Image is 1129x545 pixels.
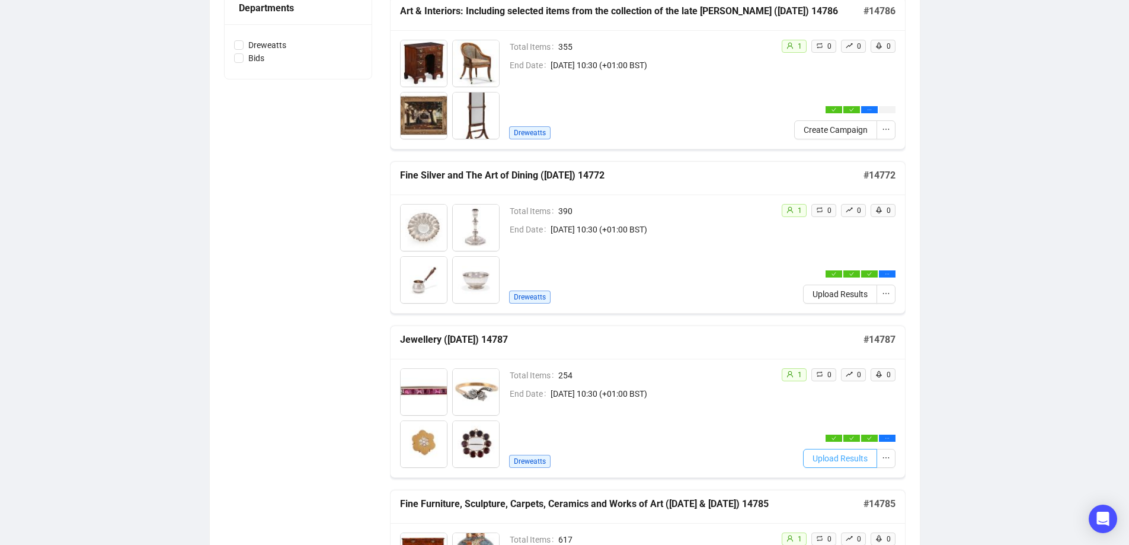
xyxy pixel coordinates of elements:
span: check [849,272,854,276]
span: Upload Results [813,452,868,465]
span: 0 [827,42,831,50]
span: check [849,107,854,112]
span: ellipsis [882,125,890,133]
img: 2_1.jpg [453,369,499,415]
span: rocket [875,371,882,378]
img: 4_1.jpg [453,257,499,303]
img: 1003_1.jpg [401,93,447,139]
span: ellipsis [882,289,890,298]
span: retweet [816,535,823,542]
span: check [831,436,836,441]
h5: # 14772 [863,168,895,183]
span: Dreweatts [244,39,291,52]
span: 1 [798,535,802,543]
span: ellipsis [882,454,890,462]
span: 0 [887,206,891,215]
h5: Art & Interiors: Including selected items from the collection of the late [PERSON_NAME] ([DATE]) ... [400,4,863,18]
span: check [867,436,872,441]
span: [DATE] 10:30 (+01:00 BST) [551,387,772,400]
img: 1002_1.jpg [453,40,499,87]
span: 0 [857,206,861,215]
span: rocket [875,42,882,49]
span: user [786,206,794,213]
span: retweet [816,371,823,378]
span: 254 [558,369,772,382]
span: rise [846,535,853,542]
span: 0 [827,206,831,215]
span: [DATE] 10:30 (+01:00 BST) [551,59,772,72]
span: Bids [244,52,269,65]
span: user [786,535,794,542]
span: Create Campaign [804,123,868,136]
span: ellipsis [867,107,872,112]
span: Total Items [510,40,558,53]
span: rise [846,206,853,213]
span: 0 [827,371,831,379]
span: Dreweatts [509,455,551,468]
span: 355 [558,40,772,53]
span: End Date [510,59,551,72]
img: 1_1.jpg [401,205,447,251]
span: 0 [857,42,861,50]
button: Upload Results [803,449,877,468]
button: Upload Results [803,285,877,304]
span: Upload Results [813,288,868,301]
span: rocket [875,535,882,542]
div: Departments [239,1,357,15]
span: check [867,272,872,276]
span: 0 [827,535,831,543]
img: 3_1.jpg [401,257,447,303]
span: rise [846,42,853,49]
span: retweet [816,42,823,49]
span: End Date [510,387,551,400]
img: 2_1.jpg [453,205,499,251]
span: 0 [887,535,891,543]
img: 1001_1.jpg [401,40,447,87]
span: rocket [875,206,882,213]
a: Jewellery ([DATE]) 14787#14787Total Items254End Date[DATE] 10:30 (+01:00 BST)Dreweattsuser1retwee... [390,326,906,478]
span: 390 [558,205,772,218]
span: 1 [798,371,802,379]
h5: Fine Furniture, Sculpture, Carpets, Ceramics and Works of Art ([DATE] & [DATE]) 14785 [400,497,863,511]
img: 4_1.jpg [453,421,499,467]
h5: # 14787 [863,333,895,347]
img: 1_1.jpg [401,369,447,415]
span: End Date [510,223,551,236]
div: Open Intercom Messenger [1089,505,1117,533]
span: check [831,107,836,112]
h5: Fine Silver and The Art of Dining ([DATE]) 14772 [400,168,863,183]
span: 0 [857,371,861,379]
span: Dreweatts [509,126,551,139]
span: 1 [798,206,802,215]
span: ellipsis [885,272,890,276]
h5: # 14785 [863,497,895,511]
span: check [831,272,836,276]
img: 3_1.jpg [401,421,447,467]
span: 0 [857,535,861,543]
span: 1 [798,42,802,50]
span: Dreweatts [509,291,551,304]
span: rise [846,371,853,378]
span: 0 [887,371,891,379]
span: Total Items [510,205,558,218]
img: 1004_1.jpg [453,93,499,139]
span: Total Items [510,369,558,382]
a: Fine Silver and The Art of Dining ([DATE]) 14772#14772Total Items390End Date[DATE] 10:30 (+01:00 ... [390,161,906,314]
span: [DATE] 10:30 (+01:00 BST) [551,223,772,236]
span: user [786,371,794,378]
span: ellipsis [885,436,890,441]
span: user [786,42,794,49]
span: check [849,436,854,441]
button: Create Campaign [794,120,877,139]
span: retweet [816,206,823,213]
span: 0 [887,42,891,50]
h5: # 14786 [863,4,895,18]
h5: Jewellery ([DATE]) 14787 [400,333,863,347]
